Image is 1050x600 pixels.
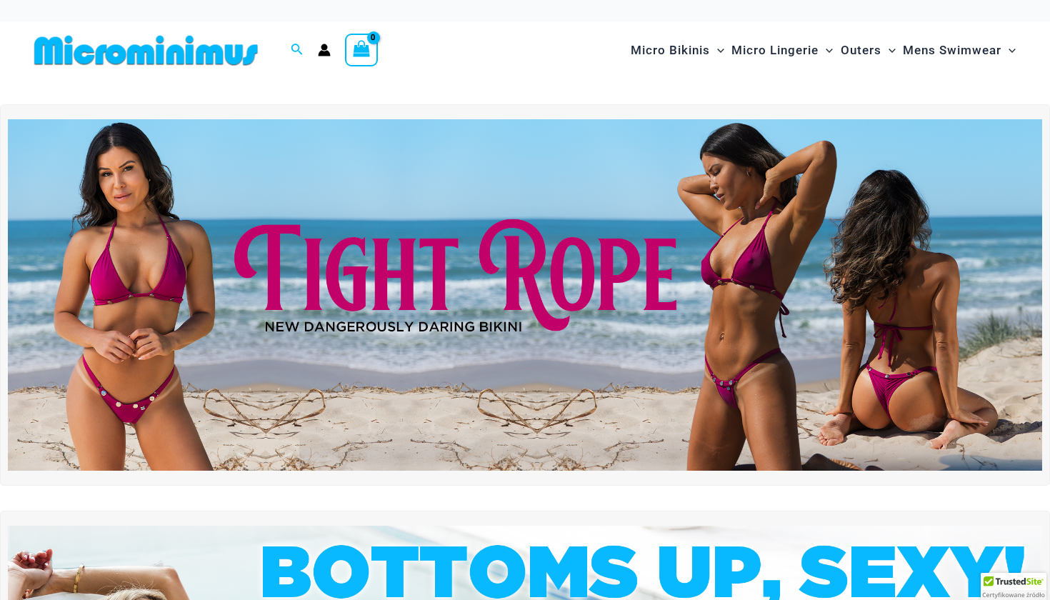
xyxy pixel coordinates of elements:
[981,573,1046,600] div: TrustedSite Certified
[899,29,1019,72] a: Mens SwimwearMenu ToggleMenu Toggle
[631,32,710,69] span: Micro Bikinis
[841,32,881,69] span: Outers
[29,34,264,66] img: MM SHOP LOGO FLAT
[318,44,331,56] a: Account icon link
[837,29,899,72] a: OutersMenu ToggleMenu Toggle
[291,41,304,59] a: Search icon link
[903,32,1001,69] span: Mens Swimwear
[881,32,896,69] span: Menu Toggle
[627,29,728,72] a: Micro BikinisMenu ToggleMenu Toggle
[731,32,819,69] span: Micro Lingerie
[1001,32,1016,69] span: Menu Toggle
[8,119,1042,471] img: Tight Rope Pink Bikini
[625,26,1021,74] nav: Site Navigation
[345,34,378,66] a: View Shopping Cart, empty
[728,29,836,72] a: Micro LingerieMenu ToggleMenu Toggle
[710,32,724,69] span: Menu Toggle
[819,32,833,69] span: Menu Toggle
